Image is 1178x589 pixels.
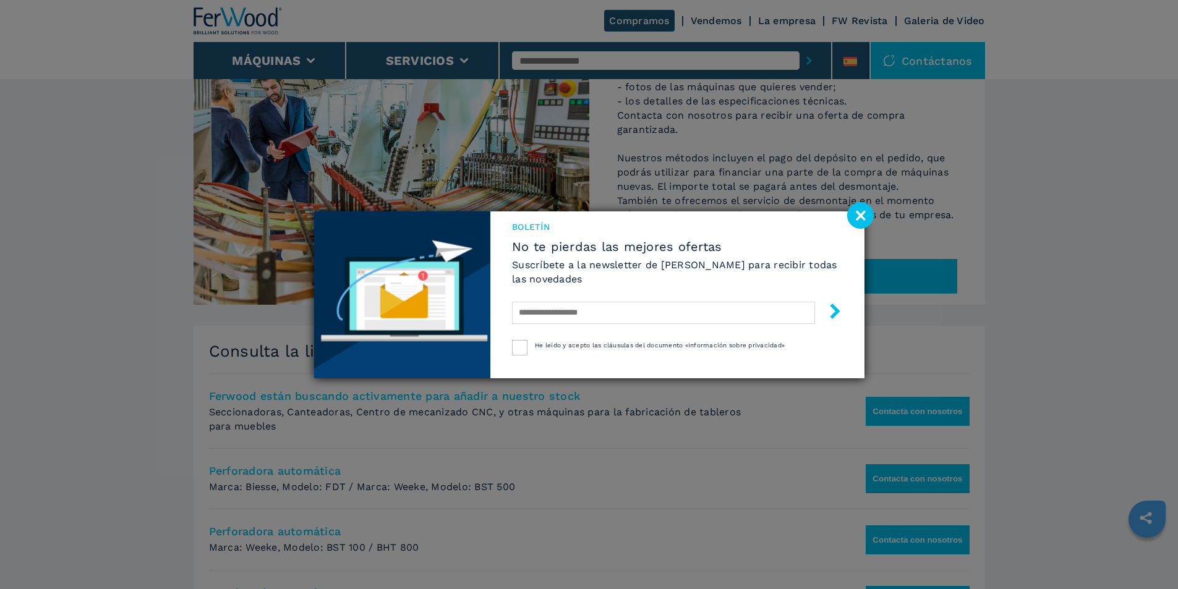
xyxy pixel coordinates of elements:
span: He leído y acepto las cláusulas del documento «Información sobre privacidad» [535,342,785,349]
span: No te pierdas las mejores ofertas [512,239,842,254]
h6: Suscríbete a la newsletter de [PERSON_NAME] para recibir todas las novedades [512,258,842,286]
span: Boletín [512,221,842,233]
button: submit-button [815,299,843,328]
img: Newsletter image [314,211,491,378]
